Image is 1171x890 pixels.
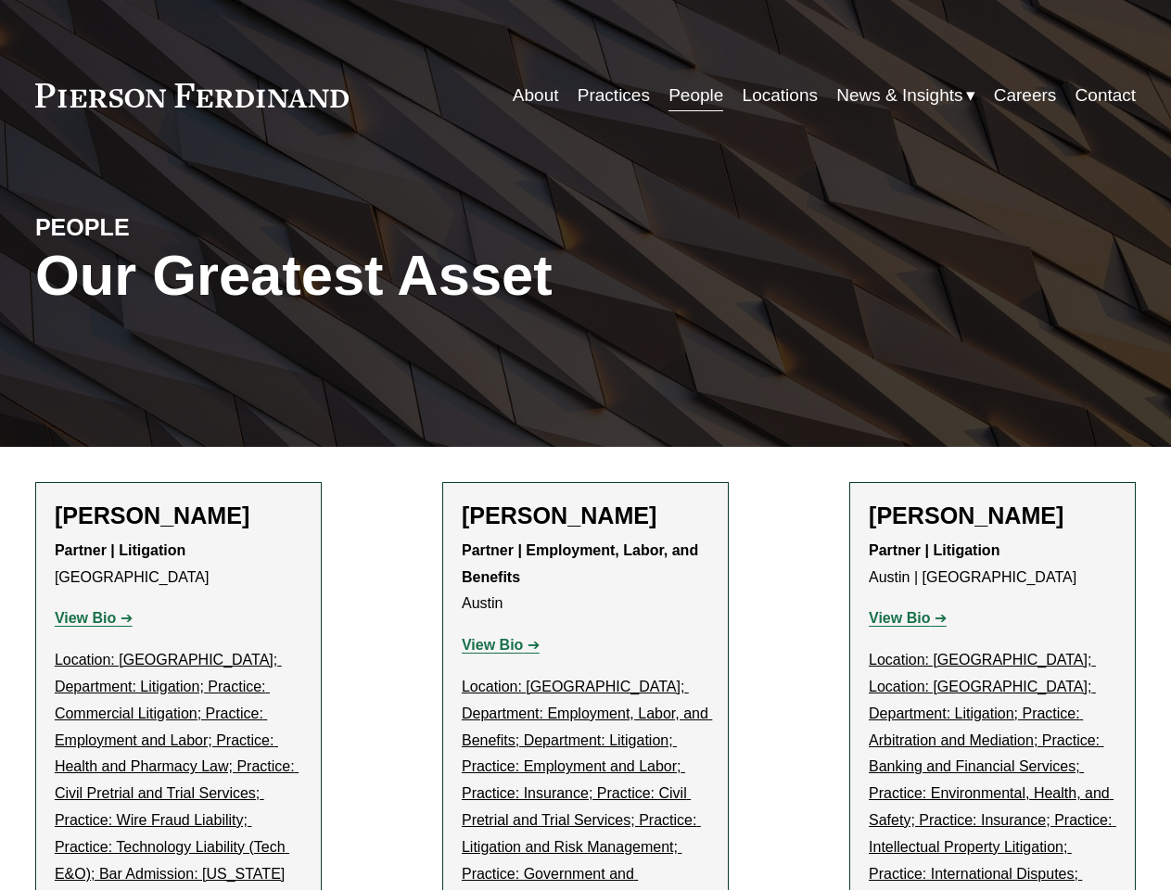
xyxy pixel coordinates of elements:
[513,78,559,113] a: About
[869,542,999,558] strong: Partner | Litigation
[462,542,703,585] strong: Partner | Employment, Labor, and Benefits
[836,78,974,113] a: folder dropdown
[994,78,1057,113] a: Careers
[743,78,818,113] a: Locations
[836,80,962,111] span: News & Insights
[869,502,1116,529] h2: [PERSON_NAME]
[462,637,540,653] a: View Bio
[869,610,947,626] a: View Bio
[869,610,930,626] strong: View Bio
[35,213,311,243] h4: PEOPLE
[1076,78,1137,113] a: Contact
[55,610,133,626] a: View Bio
[35,243,770,308] h1: Our Greatest Asset
[462,637,523,653] strong: View Bio
[869,538,1116,591] p: Austin | [GEOGRAPHIC_DATA]
[55,610,116,626] strong: View Bio
[578,78,650,113] a: Practices
[462,502,709,529] h2: [PERSON_NAME]
[55,652,299,881] u: Location: [GEOGRAPHIC_DATA]; Department: Litigation; Practice: Commercial Litigation; Practice: E...
[55,502,302,529] h2: [PERSON_NAME]
[55,542,185,558] strong: Partner | Litigation
[55,538,302,591] p: [GEOGRAPHIC_DATA]
[668,78,723,113] a: People
[462,538,709,617] p: Austin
